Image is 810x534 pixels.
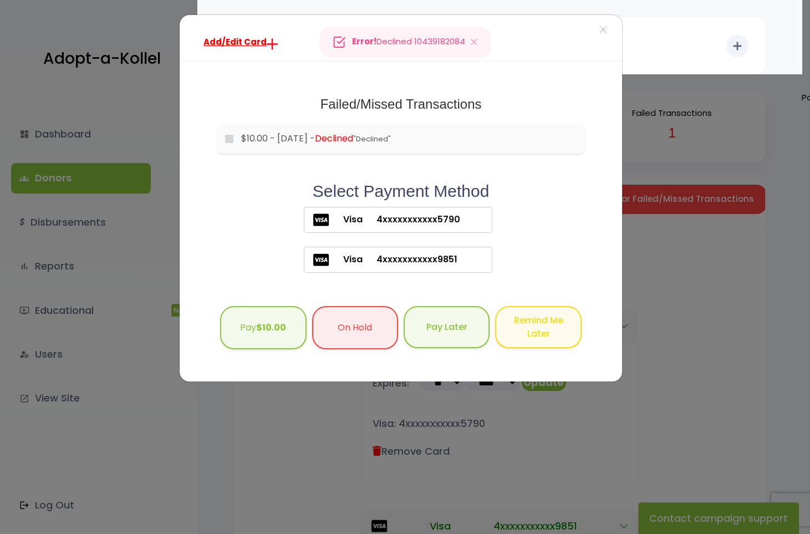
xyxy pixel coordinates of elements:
[363,213,460,226] span: 4xxxxxxxxxxx5790
[217,181,584,201] h2: Select Payment Method
[319,27,491,58] div: Declined 10439182084
[459,27,491,57] button: Close
[352,35,376,47] strong: Error!
[329,253,363,266] span: Visa
[584,15,622,46] button: ×
[217,96,584,113] h1: Failed/Missed Transactions
[256,321,286,334] b: $10.00
[220,306,306,350] button: Pay$10.00
[195,32,286,53] a: Add/Edit Card
[495,306,581,348] button: Remind Me Later
[241,132,576,145] label: $10.00 - [DATE] -
[329,213,363,226] span: Visa
[353,134,391,144] span: "Declined"
[363,253,457,266] span: 4xxxxxxxxxxx9851
[203,36,267,48] span: Add/Edit Card
[404,306,490,348] button: Pay Later
[312,306,398,350] button: On Hold
[599,18,607,42] span: ×
[315,132,353,145] span: Declined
